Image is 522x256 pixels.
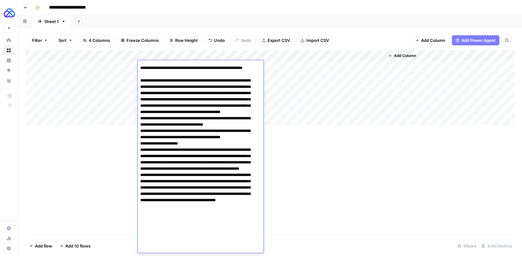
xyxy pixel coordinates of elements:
button: Row Height [165,35,202,45]
button: Import CSV [297,35,333,45]
img: AUQ Logo [4,7,15,19]
a: Insights [4,55,14,65]
span: Add Power Agent [461,37,496,43]
button: Add Column [411,35,449,45]
button: Add Power Agent [452,35,499,45]
button: Export CSV [258,35,294,45]
span: Undo [214,37,225,43]
button: Add Row [25,241,56,251]
span: Add Column [421,37,445,43]
a: Opportunities [4,65,14,76]
button: 4 Columns [79,35,114,45]
span: Filter [32,37,42,43]
span: Row Height [175,37,198,43]
div: 4/4 Columns [479,241,514,251]
a: Browse [4,45,14,55]
span: 4 Columns [89,37,110,43]
button: Redo [231,35,255,45]
button: Filter [28,35,52,45]
button: Undo [204,35,229,45]
span: Add Column [394,53,416,59]
span: Redo [241,37,251,43]
button: Freeze Columns [117,35,163,45]
span: Export CSV [268,37,290,43]
button: Add Column [386,52,419,60]
a: Settings [4,223,14,233]
a: Usage [4,233,14,243]
a: Your Data [4,76,14,86]
a: Sheet 1 [32,15,71,28]
button: Sort [54,35,76,45]
button: Workspace: AUQ [4,5,14,21]
span: Freeze Columns [126,37,159,43]
span: Add 10 Rows [65,243,91,249]
button: Help + Support [4,243,14,253]
a: Home [4,35,14,45]
span: Add Row [35,243,52,249]
div: 5 Rows [455,241,479,251]
span: Import CSV [306,37,329,43]
span: Sort [58,37,67,43]
button: Add 10 Rows [56,241,94,251]
div: Sheet 1 [44,18,59,25]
